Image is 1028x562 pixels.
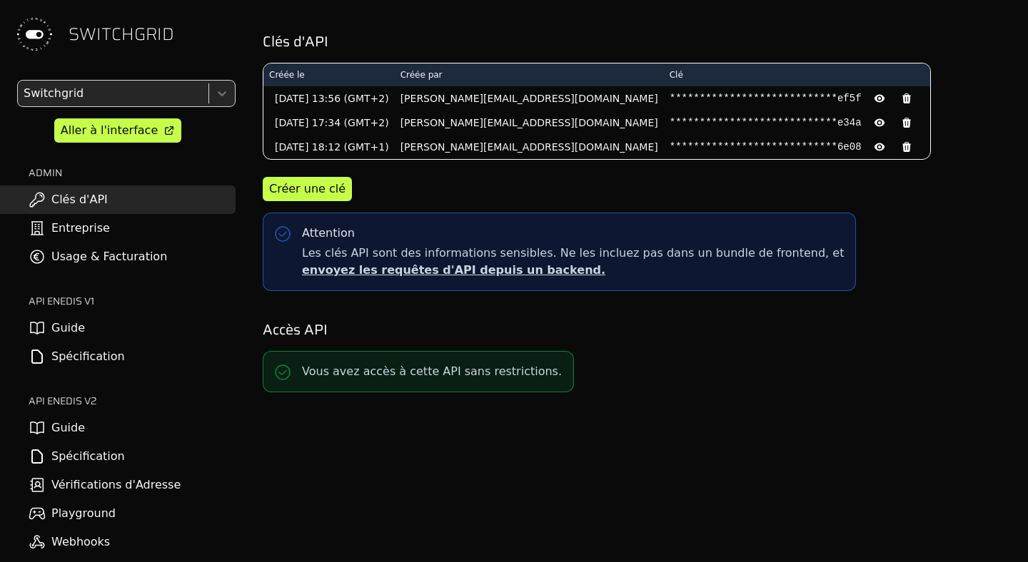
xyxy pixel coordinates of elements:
th: Créée par [395,63,664,86]
p: Vous avez accès à cette API sans restrictions. [302,363,562,380]
h2: API ENEDIS v2 [29,394,236,408]
div: Créer une clé [269,180,346,198]
p: envoyez les requêtes d'API depuis un backend. [302,262,844,279]
h2: ADMIN [29,165,236,180]
div: Attention [302,225,355,242]
img: Switchgrid Logo [11,11,57,57]
td: [DATE] 17:34 (GMT+2) [263,111,395,135]
span: Les clés API sont des informations sensibles. Ne les incluez pas dans un bundle de frontend, et [302,245,844,279]
h2: Accès API [263,320,1008,339]
th: Clé [664,63,930,86]
h2: API ENEDIS v1 [29,294,236,308]
td: [PERSON_NAME][EMAIL_ADDRESS][DOMAIN_NAME] [395,86,664,111]
td: [DATE] 18:12 (GMT+1) [263,135,395,159]
div: Aller à l'interface [61,122,158,139]
button: Créer une clé [263,177,352,201]
th: Créée le [263,63,395,86]
h2: Clés d'API [263,31,1008,51]
a: Aller à l'interface [54,118,181,143]
td: [DATE] 13:56 (GMT+2) [263,86,395,111]
td: [PERSON_NAME][EMAIL_ADDRESS][DOMAIN_NAME] [395,135,664,159]
span: SWITCHGRID [69,23,174,46]
td: [PERSON_NAME][EMAIL_ADDRESS][DOMAIN_NAME] [395,111,664,135]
